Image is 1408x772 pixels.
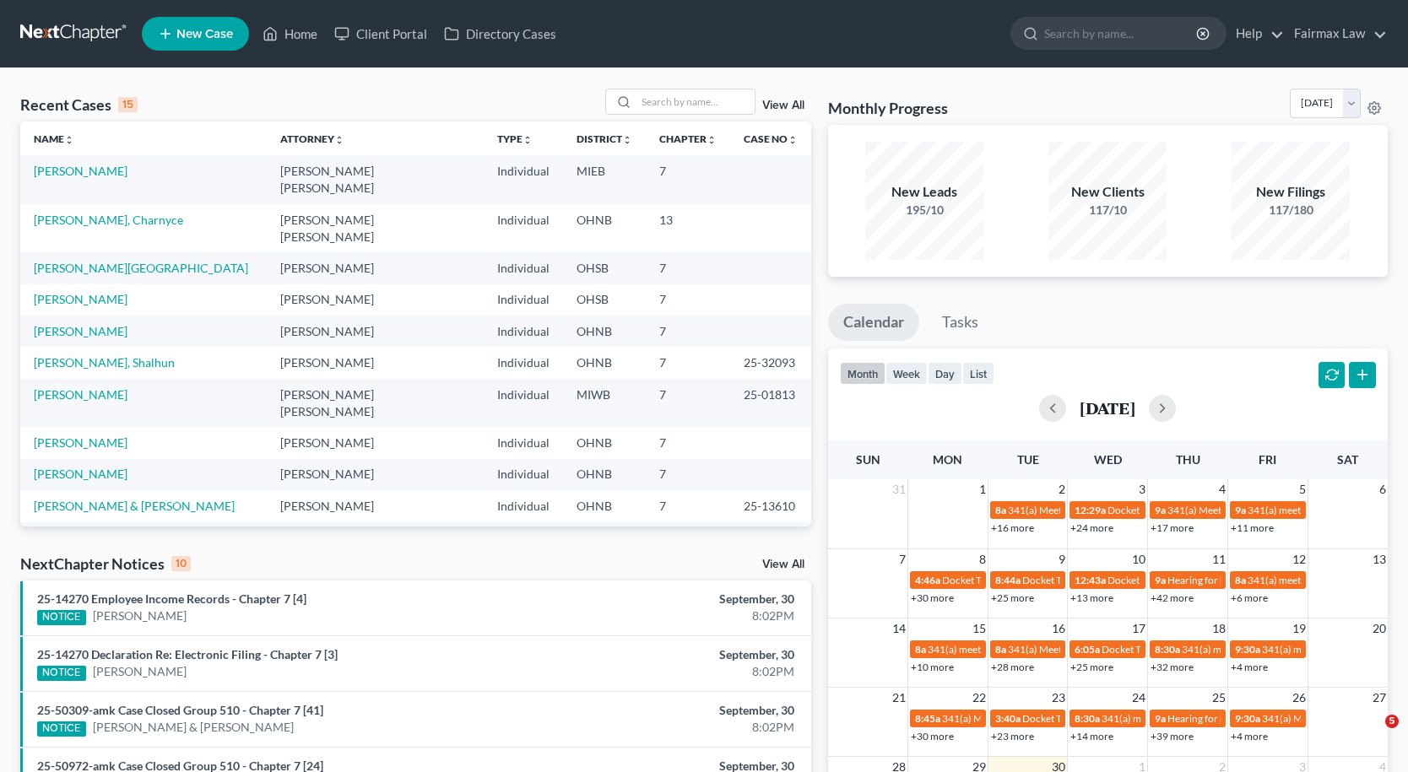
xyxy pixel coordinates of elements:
span: 9a [1155,712,1166,725]
span: 17 [1130,618,1147,639]
span: 341(a) Meeting for [PERSON_NAME] [1008,504,1172,516]
i: unfold_more [788,135,798,145]
td: Individual [484,284,563,316]
div: 117/10 [1048,202,1167,219]
a: +14 more [1070,730,1113,742]
h3: Monthly Progress [828,98,948,118]
a: Directory Cases [436,19,565,49]
span: 21 [891,688,907,708]
td: 7 [646,522,730,570]
i: unfold_more [523,135,533,145]
button: month [840,362,885,385]
span: 5 [1297,479,1308,499]
span: 3 [1137,479,1147,499]
a: +11 more [1231,521,1274,534]
span: 341(a) Meeting for [PERSON_NAME] [942,712,1106,725]
span: 25 [1210,688,1227,708]
div: NOTICE [37,610,86,625]
h2: [DATE] [1080,399,1135,417]
input: Search by name... [1044,18,1199,49]
div: 10 [171,556,191,571]
a: [PERSON_NAME] [93,607,187,624]
a: +17 more [1151,521,1194,534]
span: 14 [891,618,907,639]
div: 195/10 [865,202,983,219]
iframe: Intercom live chat [1351,715,1391,755]
td: MIEB [563,155,646,203]
td: 7 [646,284,730,316]
span: Docket Text: for [PERSON_NAME] [1107,504,1259,516]
span: 19 [1291,618,1308,639]
span: 12:29a [1075,504,1106,516]
span: 4:46a [915,574,940,586]
div: NOTICE [37,666,86,681]
span: 5 [1385,715,1399,728]
a: Client Portal [326,19,436,49]
span: Mon [933,452,962,467]
td: OHNB [563,204,646,252]
span: 3:40a [995,712,1021,725]
a: +16 more [991,521,1034,534]
td: OHNB [563,427,646,458]
a: +23 more [991,730,1034,742]
a: +24 more [1070,521,1113,534]
span: 9 [1057,549,1067,570]
div: September, 30 [553,591,794,607]
i: unfold_more [622,135,632,145]
td: Individual [484,252,563,283]
span: 6 [1378,479,1388,499]
a: Chapterunfold_more [659,132,717,145]
span: 8:30a [1075,712,1100,725]
span: 11 [1210,549,1227,570]
td: Individual [484,316,563,347]
a: [PERSON_NAME] [34,324,127,338]
a: Attorneyunfold_more [280,132,344,145]
td: Individual [484,522,563,570]
td: OHNB [563,522,646,570]
a: [PERSON_NAME] [34,467,127,481]
a: 25-14270 Employee Income Records - Chapter 7 [4] [37,591,306,606]
a: [PERSON_NAME] [34,292,127,306]
span: 15 [971,618,988,639]
td: MIWB [563,379,646,427]
span: Sat [1337,452,1358,467]
span: 341(a) Meeting for [PERSON_NAME] [1008,643,1172,656]
span: 24 [1130,688,1147,708]
a: +25 more [1070,661,1113,673]
span: 23 [1050,688,1067,708]
a: [PERSON_NAME] & [PERSON_NAME] [34,499,235,513]
td: Individual [484,347,563,378]
span: 7 [897,549,907,570]
span: 6:05a [1075,643,1100,656]
span: 1 [977,479,988,499]
span: 8a [995,643,1006,656]
span: 9:30a [1235,643,1260,656]
div: New Leads [865,182,983,202]
td: 25-13610 [730,490,811,521]
span: 8:30a [1155,643,1180,656]
div: New Filings [1232,182,1350,202]
td: 25-32093 [730,347,811,378]
a: View All [762,100,804,111]
i: unfold_more [707,135,717,145]
a: +30 more [911,730,954,742]
a: +4 more [1231,730,1268,742]
span: 9a [1155,504,1166,516]
td: Individual [484,155,563,203]
span: 8a [995,504,1006,516]
td: [PERSON_NAME] [267,316,484,347]
span: 8:45a [915,712,940,725]
span: Docket Text: for [PERSON_NAME] [942,574,1093,586]
a: [PERSON_NAME] [93,663,187,680]
td: [PERSON_NAME] [PERSON_NAME] [267,204,484,252]
a: Home [254,19,326,49]
span: Docket Text: for [PERSON_NAME] [1107,574,1259,586]
span: 8 [977,549,988,570]
div: Recent Cases [20,94,138,115]
a: Districtunfold_more [577,132,632,145]
span: Docket Text: for [PERSON_NAME] [1022,574,1173,586]
td: 13 [646,204,730,252]
td: Individual [484,490,563,521]
a: 25-50309-amk Case Closed Group 510 - Chapter 7 [41] [37,703,323,717]
button: week [885,362,928,385]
